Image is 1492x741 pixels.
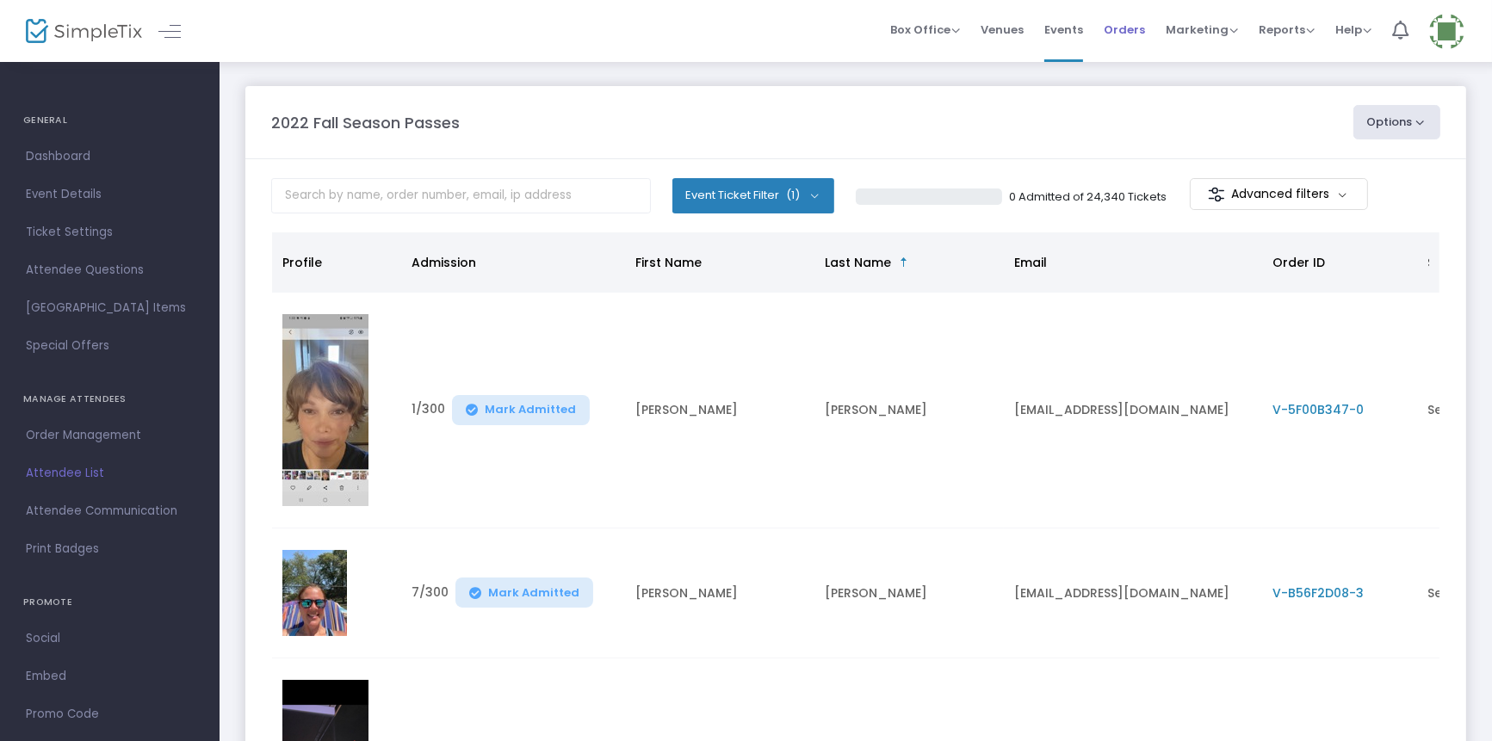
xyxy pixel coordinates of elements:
span: Attendee List [26,462,194,485]
p: 0 Admitted of 24,340 Tickets [1009,188,1167,206]
span: Dashboard [26,145,194,168]
span: Reports [1259,22,1315,38]
span: Order Management [26,424,194,447]
span: V-B56F2D08-3 [1272,584,1364,602]
td: [PERSON_NAME] [814,528,1004,658]
span: Attendee Questions [26,259,194,281]
span: Orders [1104,8,1145,52]
span: Social [26,627,194,650]
span: (1) [786,188,800,202]
span: Print Badges [26,538,194,560]
h4: MANAGE ATTENDEES [23,382,196,417]
m-panel-title: 2022 Fall Season Passes [271,111,460,134]
span: Marketing [1166,22,1238,38]
span: Mark Admitted [485,403,576,417]
m-button: Advanced filters [1190,178,1368,210]
span: Promo Code [26,703,194,726]
span: Venues [981,8,1024,52]
span: 7/300 [412,584,449,608]
td: [EMAIL_ADDRESS][DOMAIN_NAME] [1004,293,1262,528]
span: 1/300 [412,400,445,425]
img: filter [1208,186,1225,203]
span: V-5F00B347-0 [1272,401,1364,418]
span: Box Office [890,22,960,38]
span: Section [1427,254,1474,271]
span: Sortable [897,256,911,269]
span: First Name [635,254,702,271]
span: Mark Admitted [488,586,579,600]
span: Email [1014,254,1047,271]
button: Mark Admitted [455,577,593,608]
span: Last Name [825,254,891,271]
span: Special Offers [26,335,194,357]
td: [PERSON_NAME] [814,293,1004,528]
td: [PERSON_NAME] [625,293,814,528]
td: [EMAIL_ADDRESS][DOMAIN_NAME] [1004,528,1262,658]
h4: PROMOTE [23,585,196,620]
h4: GENERAL [23,103,196,138]
span: Order ID [1272,254,1325,271]
button: Mark Admitted [452,395,590,425]
span: Event Details [26,183,194,206]
input: Search by name, order number, email, ip address [271,178,651,213]
img: Attendee profile image [282,314,368,506]
span: Ticket Settings [26,221,194,244]
span: [GEOGRAPHIC_DATA] Items [26,297,194,319]
td: [PERSON_NAME] [625,528,814,658]
button: Options [1353,105,1441,139]
button: Event Ticket Filter(1) [672,178,834,213]
th: Profile [272,232,401,293]
span: Attendee Communication [26,500,194,522]
span: Admission [412,254,476,271]
span: Embed [26,665,194,688]
span: Events [1044,8,1083,52]
span: Help [1335,22,1371,38]
img: Attendee profile image [282,550,347,636]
